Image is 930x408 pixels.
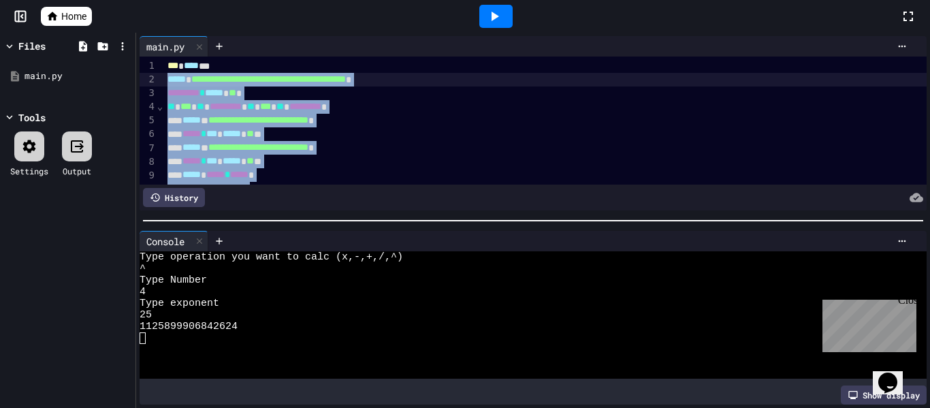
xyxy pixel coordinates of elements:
[18,110,46,125] div: Tools
[140,73,157,87] div: 2
[140,274,207,286] span: Type Number
[140,234,191,249] div: Console
[157,101,163,112] span: Fold line
[140,231,208,251] div: Console
[18,39,46,53] div: Files
[140,263,146,274] span: ^
[140,251,403,263] span: Type operation you want to calc (x,-,+,/,^)
[140,309,152,321] span: 25
[140,142,157,155] div: 7
[140,286,146,298] span: 4
[140,36,208,57] div: main.py
[140,155,157,169] div: 8
[140,100,157,114] div: 4
[873,354,916,394] iframe: chat widget
[140,321,238,332] span: 1125899906842624
[140,127,157,141] div: 6
[841,386,927,405] div: Show display
[61,10,86,23] span: Home
[140,87,157,100] div: 3
[140,59,157,73] div: 1
[25,69,131,83] div: main.py
[140,183,157,196] div: 10
[10,165,48,177] div: Settings
[143,188,205,207] div: History
[817,294,916,352] iframe: chat widget
[140,114,157,127] div: 5
[63,165,91,177] div: Output
[140,40,191,54] div: main.py
[140,298,219,309] span: Type exponent
[5,5,94,87] div: Chat with us now!Close
[157,183,163,194] span: Fold line
[41,7,92,26] a: Home
[140,169,157,183] div: 9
